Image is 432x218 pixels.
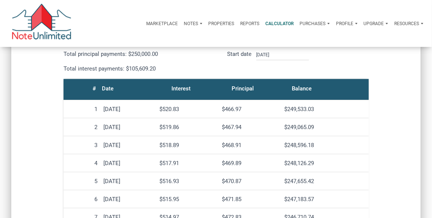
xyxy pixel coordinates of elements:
div: $247,183.57 [285,196,366,203]
div: $469.89 [222,160,278,167]
p: Notes [184,21,198,26]
button: Upgrade [361,15,391,33]
div: [DATE] [103,124,153,131]
div: 2 [67,124,97,131]
p: Total principal payments: $250,000.00 [64,50,211,59]
p: Total interest payments: $105,609.20 [64,65,211,74]
div: 4 [67,160,97,167]
div: [DATE] [103,178,153,185]
div: [DATE] [103,196,153,203]
div: 5 [67,178,97,185]
div: 3 [67,142,97,149]
div: Interest [171,84,191,94]
div: $249,533.03 [285,106,366,113]
button: Purchases [297,15,333,33]
div: $468.91 [222,142,278,149]
button: Profile [333,15,361,33]
div: $247,655.42 [285,178,366,185]
div: $518.89 [159,142,216,149]
a: Properties [205,15,237,33]
div: # [92,84,96,94]
div: Date [102,84,114,94]
a: Calculator [262,15,297,33]
div: $248,596.18 [285,142,366,149]
div: $467.94 [222,124,278,131]
p: Start date [227,50,252,74]
div: $515.95 [159,196,216,203]
div: [DATE] [103,142,153,149]
div: 1 [67,106,97,113]
button: Notes [181,15,205,33]
p: Properties [208,21,234,26]
div: $471.85 [222,196,278,203]
div: $248,126.29 [285,160,366,167]
div: $517.91 [159,160,216,167]
p: Reports [240,21,259,26]
button: Resources [391,15,426,33]
button: Reports [237,15,262,33]
p: Marketplace [146,21,178,26]
div: $470.87 [222,178,278,185]
p: Profile [336,21,353,26]
p: Calculator [265,21,294,26]
p: Purchases [300,21,326,26]
button: Marketplace [143,15,181,33]
div: $516.93 [159,178,216,185]
div: 6 [67,196,97,203]
div: [DATE] [103,106,153,113]
div: $519.86 [159,124,216,131]
p: Resources [394,21,419,26]
img: NoteUnlimited [11,4,72,43]
div: $249,065.09 [285,124,366,131]
div: $520.83 [159,106,216,113]
div: $466.97 [222,106,278,113]
div: Principal [232,84,254,94]
p: Upgrade [364,21,384,26]
div: Balance [292,84,312,94]
div: [DATE] [103,160,153,167]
